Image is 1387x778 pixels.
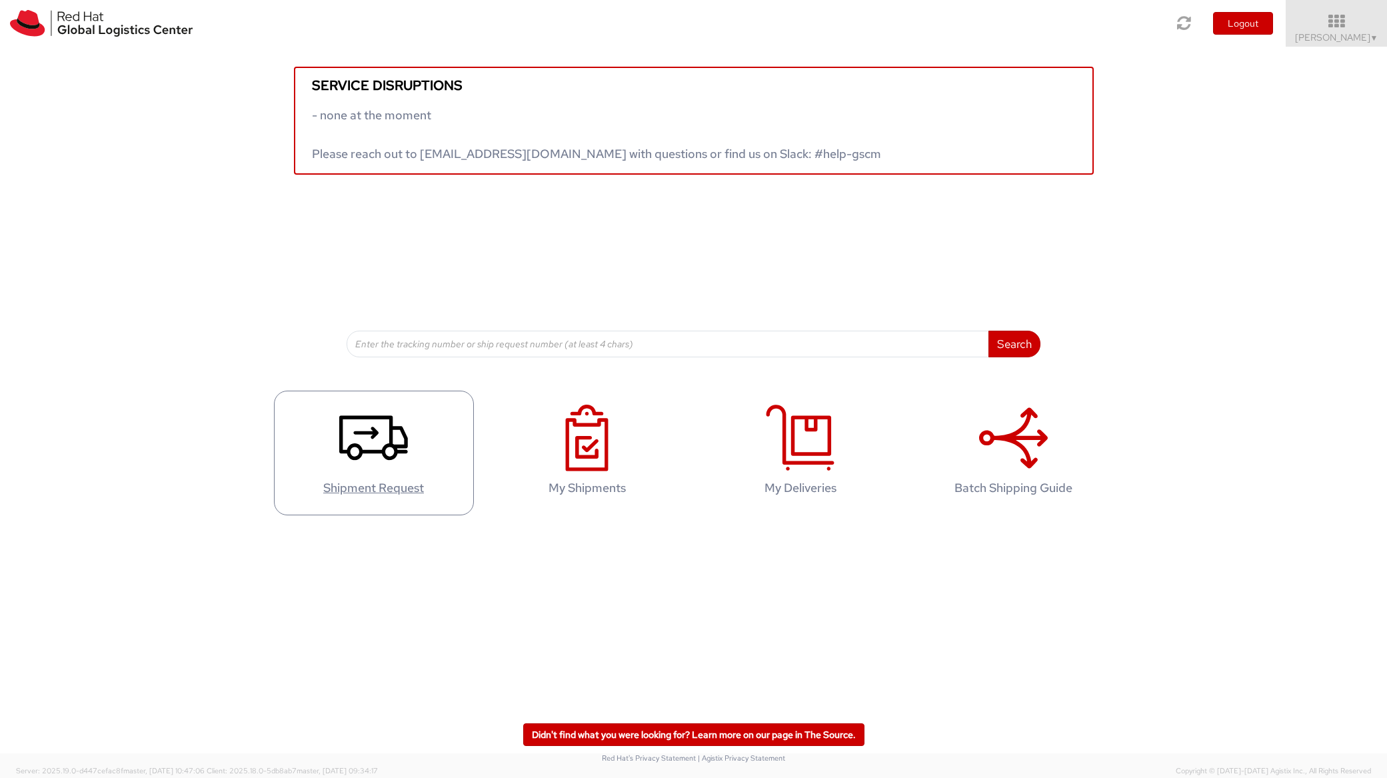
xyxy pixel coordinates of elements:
[928,481,1100,495] h4: Batch Shipping Guide
[347,331,989,357] input: Enter the tracking number or ship request number (at least 4 chars)
[10,10,193,37] img: rh-logistics-00dfa346123c4ec078e1.svg
[1176,766,1371,777] span: Copyright © [DATE]-[DATE] Agistix Inc., All Rights Reserved
[123,766,205,775] span: master, [DATE] 10:47:06
[501,481,673,495] h4: My Shipments
[274,391,474,515] a: Shipment Request
[16,766,205,775] span: Server: 2025.19.0-d447cefac8f
[1370,33,1378,43] span: ▼
[1213,12,1273,35] button: Logout
[988,331,1040,357] button: Search
[523,723,864,746] a: Didn't find what you were looking for? Learn more on our page in The Source.
[1295,31,1378,43] span: [PERSON_NAME]
[312,78,1076,93] h5: Service disruptions
[602,753,696,763] a: Red Hat's Privacy Statement
[288,481,460,495] h4: Shipment Request
[487,391,687,515] a: My Shipments
[297,766,378,775] span: master, [DATE] 09:34:17
[294,67,1094,175] a: Service disruptions - none at the moment Please reach out to [EMAIL_ADDRESS][DOMAIN_NAME] with qu...
[698,753,785,763] a: | Agistix Privacy Statement
[914,391,1114,515] a: Batch Shipping Guide
[700,391,900,515] a: My Deliveries
[207,766,378,775] span: Client: 2025.18.0-5db8ab7
[714,481,886,495] h4: My Deliveries
[312,107,881,161] span: - none at the moment Please reach out to [EMAIL_ADDRESS][DOMAIN_NAME] with questions or find us o...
